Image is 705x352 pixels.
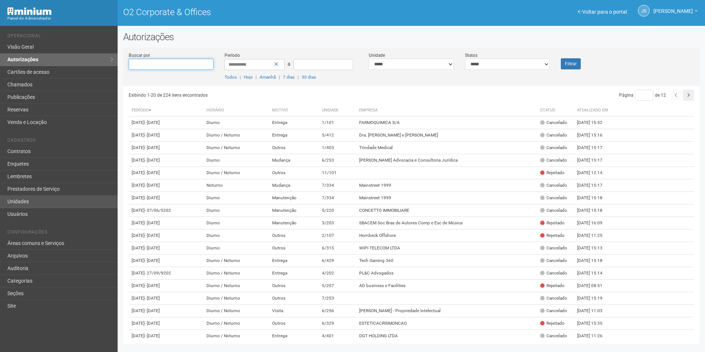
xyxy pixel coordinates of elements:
[540,295,567,301] div: Cancelado
[574,117,615,129] td: [DATE] 15:52
[298,75,299,80] span: |
[145,145,160,150] span: - [DATE]
[369,52,385,59] label: Unidade
[319,142,356,154] td: 1/403
[123,7,406,17] h1: O2 Corporate & Offices
[129,104,204,117] th: Período
[129,255,204,267] td: [DATE]
[574,104,615,117] th: Atualizado em
[537,104,574,117] th: Status
[540,270,567,276] div: Cancelado
[319,104,356,117] th: Unidade
[356,217,537,230] td: SBACEM Soc Bras de Autores Comp e Esc de Música
[653,9,698,15] a: [PERSON_NAME]
[540,145,567,151] div: Cancelado
[7,33,112,41] li: Operacional
[204,242,269,255] td: Diurno
[225,52,240,59] label: Período
[204,154,269,167] td: Diurno
[574,142,615,154] td: [DATE] 15:17
[129,267,204,280] td: [DATE]
[145,183,160,188] span: - [DATE]
[269,292,319,305] td: Outros
[319,330,356,342] td: 4/401
[7,230,112,237] li: Configurações
[129,204,204,217] td: [DATE]
[319,167,356,179] td: 11/101
[356,154,537,167] td: [PERSON_NAME] Advocacia e Consultoria Jurídica
[145,208,171,213] span: - 07/06/5202
[279,75,280,80] span: |
[638,5,650,17] a: JS
[7,15,112,22] div: Painel do Administrador
[244,75,253,80] a: Hoje
[129,117,204,129] td: [DATE]
[319,179,356,192] td: 7/334
[319,317,356,330] td: 6/329
[129,230,204,242] td: [DATE]
[129,129,204,142] td: [DATE]
[269,104,319,117] th: Motivo
[319,117,356,129] td: 1/101
[145,283,160,288] span: - [DATE]
[540,170,565,176] div: Rejeitado
[145,308,160,313] span: - [DATE]
[129,52,150,59] label: Buscar por
[269,204,319,217] td: Manutenção
[269,230,319,242] td: Outros
[319,242,356,255] td: 6/315
[123,31,699,42] h2: Autorizações
[356,267,537,280] td: PL&C Advogados
[269,167,319,179] td: Outros
[225,75,237,80] a: Todos
[129,280,204,292] td: [DATE]
[356,305,537,317] td: [PERSON_NAME] - Propriedade Intelectual
[540,258,567,264] div: Cancelado
[145,296,160,301] span: - [DATE]
[356,129,537,142] td: Dra. [PERSON_NAME] e [PERSON_NAME]
[260,75,276,80] a: Amanhã
[574,230,615,242] td: [DATE] 11:25
[356,192,537,204] td: Mainstreet 1999
[269,117,319,129] td: Entrega
[269,255,319,267] td: Entrega
[319,292,356,305] td: 7/253
[204,255,269,267] td: Diurno / Noturno
[540,220,565,226] div: Rejeitado
[574,217,615,230] td: [DATE] 16:09
[574,242,615,255] td: [DATE] 15:13
[204,129,269,142] td: Diurno / Noturno
[204,104,269,117] th: Horário
[574,280,615,292] td: [DATE] 08:51
[269,192,319,204] td: Manutenção
[356,255,537,267] td: Tech Gaming 360
[574,305,615,317] td: [DATE] 11:03
[204,230,269,242] td: Diurno
[574,204,615,217] td: [DATE] 15:18
[574,317,615,330] td: [DATE] 15:35
[145,158,160,163] span: - [DATE]
[540,120,567,126] div: Cancelado
[319,217,356,230] td: 3/203
[129,142,204,154] td: [DATE]
[283,75,295,80] a: 7 dias
[319,267,356,280] td: 4/202
[540,283,565,289] div: Rejeitado
[204,330,269,342] td: Diurno / Noturno
[288,61,291,67] span: a
[256,75,257,80] span: |
[574,129,615,142] td: [DATE] 15:16
[540,182,567,189] div: Cancelado
[269,142,319,154] td: Outros
[7,7,52,15] img: Minium
[204,117,269,129] td: Diurno
[204,167,269,179] td: Diurno / Noturno
[269,242,319,255] td: Outros
[319,280,356,292] td: 5/207
[319,305,356,317] td: 6/256
[540,308,567,314] div: Cancelado
[240,75,241,80] span: |
[204,204,269,217] td: Diurno
[129,154,204,167] td: [DATE]
[356,179,537,192] td: Mainstreet 1999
